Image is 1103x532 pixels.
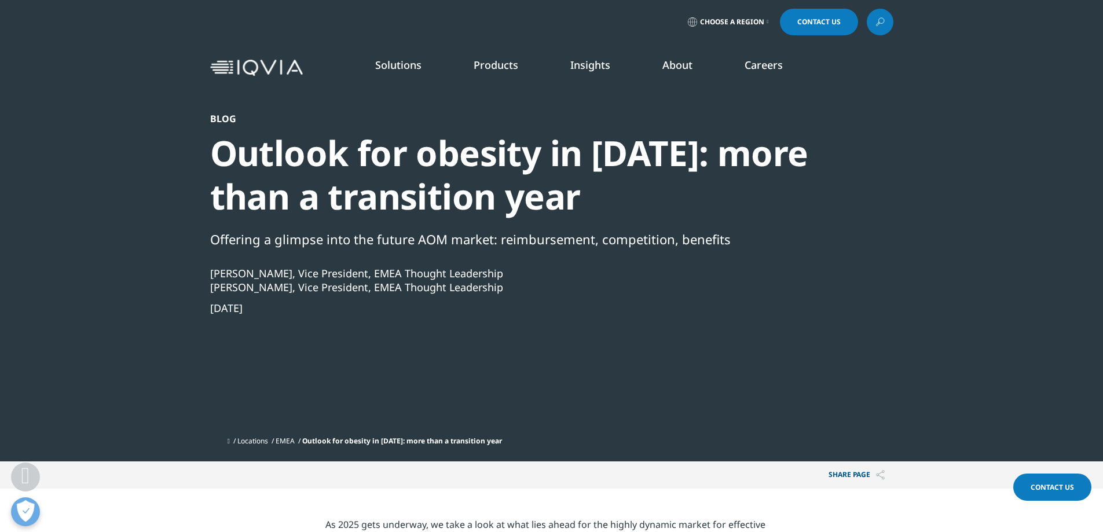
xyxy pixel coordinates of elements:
[210,113,831,124] div: Blog
[210,266,831,280] div: [PERSON_NAME], Vice President, EMEA Thought Leadership
[662,58,692,72] a: About
[780,9,858,35] a: Contact Us
[876,470,885,480] img: Share PAGE
[797,19,841,25] span: Contact Us
[237,436,268,446] a: Locations
[307,41,893,95] nav: Primary
[745,58,783,72] a: Careers
[302,436,502,446] span: Outlook for obesity in [DATE]: more than a transition year
[1013,474,1091,501] a: Contact Us
[210,229,831,249] div: Offering a glimpse into the future AOM market: reimbursement, competition, benefits
[276,436,295,446] a: EMEA
[570,58,610,72] a: Insights
[11,497,40,526] button: Open Preferences
[820,461,893,489] p: Share PAGE
[210,301,831,315] div: [DATE]
[210,131,831,218] div: Outlook for obesity in [DATE]: more than a transition year
[210,280,831,294] div: [PERSON_NAME], Vice President, EMEA Thought Leadership
[700,17,764,27] span: Choose a Region
[375,58,422,72] a: Solutions
[1031,482,1074,492] span: Contact Us
[474,58,518,72] a: Products
[820,461,893,489] button: Share PAGEShare PAGE
[210,60,303,76] img: IQVIA Healthcare Information Technology and Pharma Clinical Research Company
